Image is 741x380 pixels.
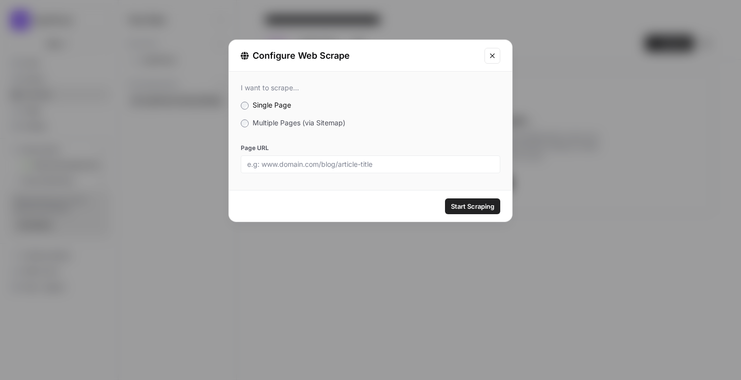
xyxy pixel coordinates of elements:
span: Multiple Pages (via Sitemap) [253,118,345,127]
input: Single Page [241,102,249,110]
input: Multiple Pages (via Sitemap) [241,119,249,127]
button: Start Scraping [445,198,500,214]
label: Page URL [241,144,500,152]
button: Close modal [484,48,500,64]
input: e.g: www.domain.com/blog/article-title [247,160,494,169]
div: I want to scrape... [241,83,500,92]
div: Configure Web Scrape [241,49,479,63]
span: Single Page [253,101,291,109]
span: Start Scraping [451,201,494,211]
